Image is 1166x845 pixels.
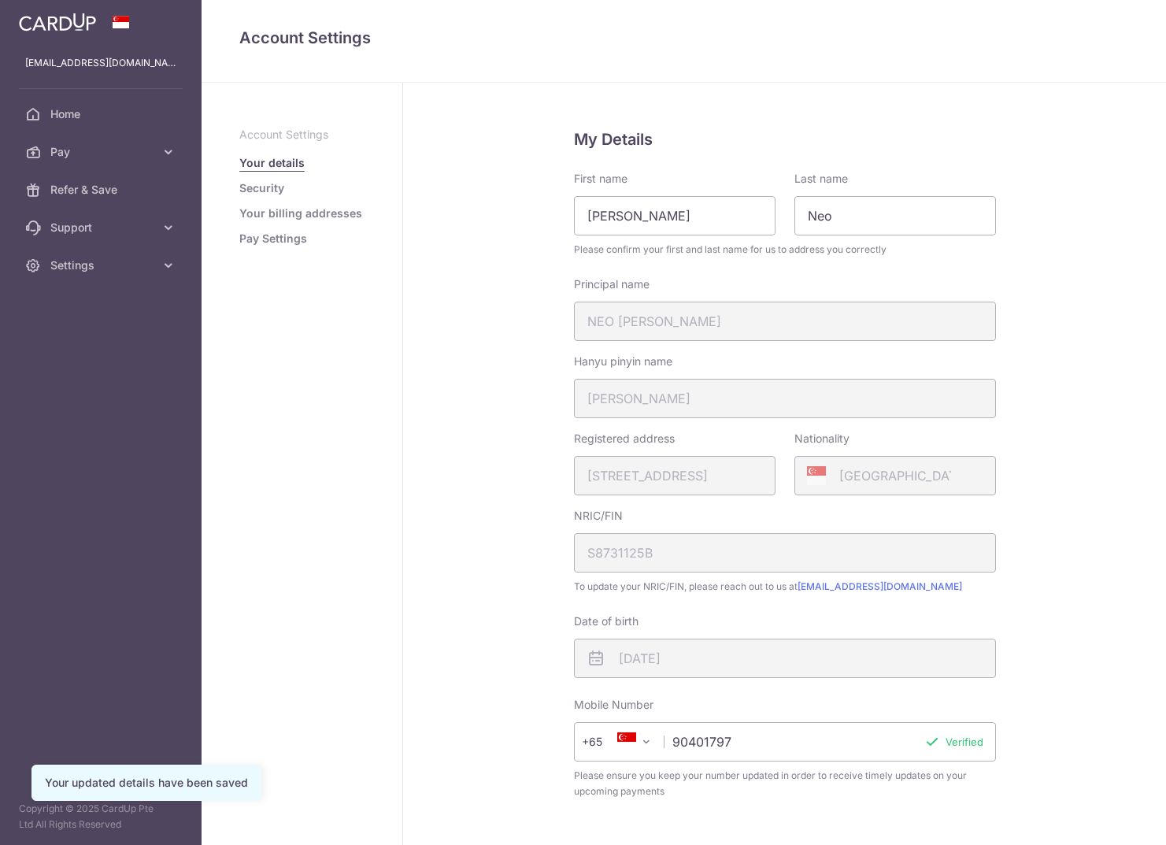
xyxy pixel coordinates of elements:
[794,431,850,447] label: Nationality
[794,171,848,187] label: Last name
[582,732,624,751] span: +65
[574,508,623,524] label: NRIC/FIN
[574,196,775,235] input: First name
[1064,798,1150,837] iframe: Opens a widget where you can find more information
[574,768,996,799] span: Please ensure you keep your number updated in order to receive timely updates on your upcoming pa...
[574,579,996,595] span: To update your NRIC/FIN, please reach out to us at
[239,180,284,196] a: Security
[50,258,154,273] span: Settings
[574,127,996,152] h5: My Details
[45,775,248,791] div: Your updated details have been saved
[574,171,627,187] label: First name
[574,613,639,629] label: Date of birth
[50,144,154,160] span: Pay
[19,13,96,32] img: CardUp
[574,242,996,258] span: Please confirm your first and last name for us to address you correctly
[239,231,307,246] a: Pay Settings
[239,155,305,171] a: Your details
[50,182,154,198] span: Refer & Save
[25,55,176,71] p: [EMAIL_ADDRESS][DOMAIN_NAME]
[50,220,154,235] span: Support
[574,354,672,369] label: Hanyu pinyin name
[574,431,675,447] label: Registered address
[798,580,962,592] a: [EMAIL_ADDRESS][DOMAIN_NAME]
[239,25,1128,50] h4: Account Settings
[574,697,653,713] label: Mobile Number
[587,732,624,751] span: +65
[239,206,362,221] a: Your billing addresses
[239,127,365,143] p: Account Settings
[50,106,154,122] span: Home
[574,276,650,292] label: Principal name
[794,196,996,235] input: Last name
